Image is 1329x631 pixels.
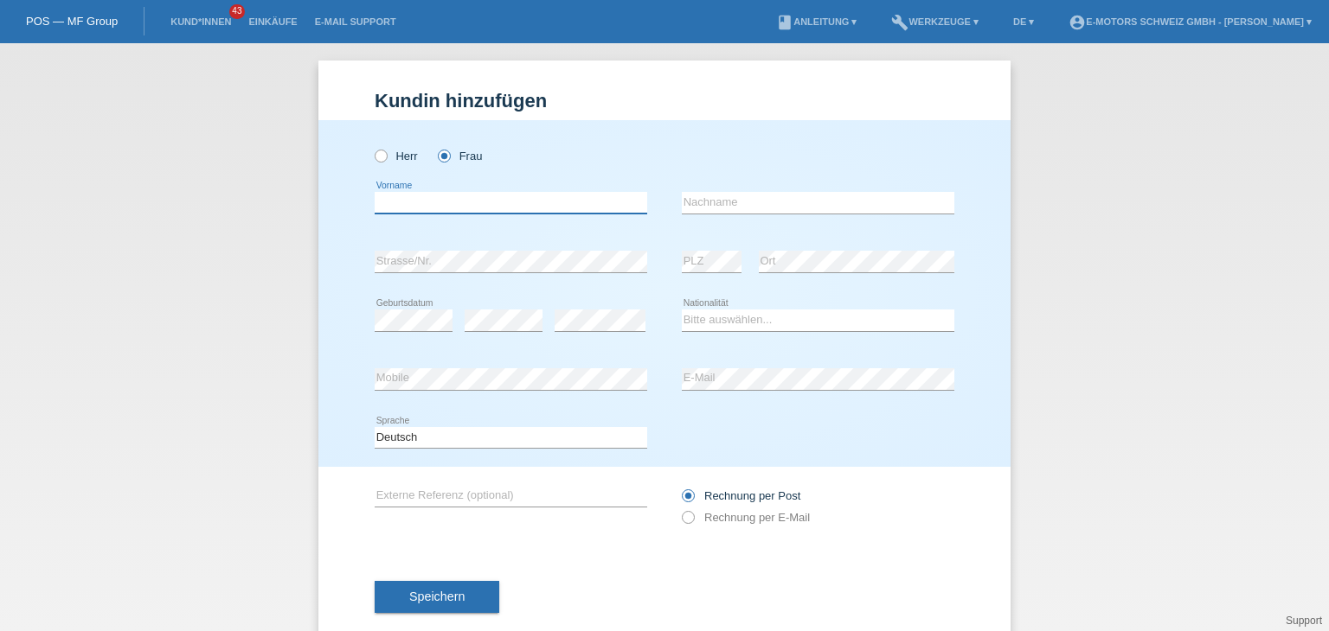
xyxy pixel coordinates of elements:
[682,511,810,524] label: Rechnung per E-Mail
[375,581,499,614] button: Speichern
[229,4,245,19] span: 43
[375,150,418,163] label: Herr
[375,150,386,161] input: Herr
[883,16,987,27] a: buildWerkzeuge ▾
[682,489,800,502] label: Rechnung per Post
[375,90,954,112] h1: Kundin hinzufügen
[776,14,793,31] i: book
[26,15,118,28] a: POS — MF Group
[306,16,405,27] a: E-Mail Support
[438,150,482,163] label: Frau
[1286,615,1322,627] a: Support
[1005,16,1043,27] a: DE ▾
[891,14,908,31] i: build
[682,489,693,511] input: Rechnung per Post
[1060,16,1320,27] a: account_circleE-Motors Schweiz GmbH - [PERSON_NAME] ▾
[240,16,305,27] a: Einkäufe
[1069,14,1086,31] i: account_circle
[162,16,240,27] a: Kund*innen
[438,150,449,161] input: Frau
[682,511,693,532] input: Rechnung per E-Mail
[767,16,865,27] a: bookAnleitung ▾
[409,590,465,603] span: Speichern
